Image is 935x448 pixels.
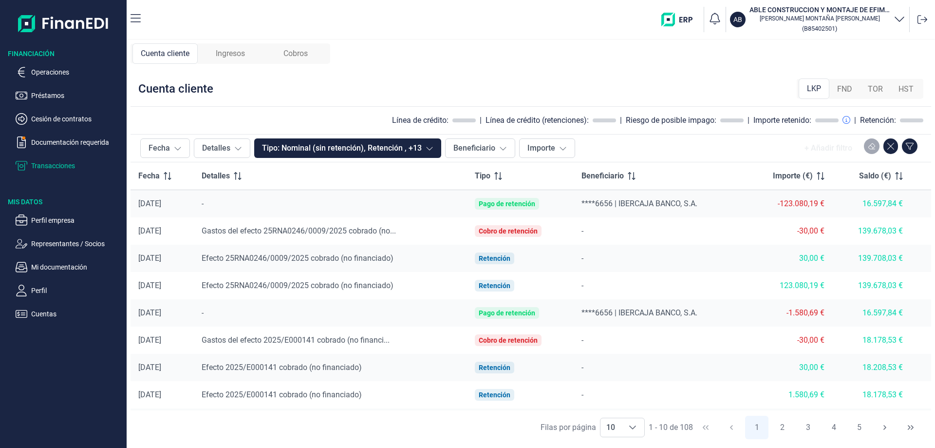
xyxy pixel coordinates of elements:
[480,115,482,126] div: |
[138,199,186,209] div: [DATE]
[138,170,160,182] span: Fecha
[283,48,308,59] span: Cobros
[479,227,538,235] div: Cobro de retención
[31,308,123,320] p: Cuentas
[31,261,123,273] p: Mi documentación
[753,116,811,125] div: Importe retenido:
[799,78,829,99] div: LKP
[138,253,186,263] div: [DATE]
[479,282,510,290] div: Retención
[445,138,515,158] button: Beneficiario
[16,160,123,172] button: Transacciones
[31,90,123,101] p: Préstamos
[138,363,186,372] div: [DATE]
[31,160,123,172] p: Transacciones
[749,15,890,22] p: [PERSON_NAME] MONTAÑA [PERSON_NAME]
[198,43,263,64] div: Ingresos
[694,416,717,439] button: First Page
[141,48,189,59] span: Cuenta cliente
[138,390,186,400] div: [DATE]
[132,43,198,64] div: Cuenta cliente
[138,335,186,345] div: [DATE]
[837,83,852,95] span: FND
[840,390,903,400] div: 18.178,53 €
[748,115,749,126] div: |
[202,253,393,263] span: Efecto 25RNA0246/0009/2025 cobrado (no financiado)
[840,335,903,345] div: 18.178,53 €
[479,309,535,317] div: Pago de retención
[581,363,583,372] span: -
[753,253,824,263] div: 30,00 €
[600,418,621,437] span: 10
[661,13,700,26] img: erp
[392,116,449,125] div: Línea de crédito:
[753,390,824,400] div: 1.580,69 €
[860,116,896,125] div: Retención:
[216,48,245,59] span: Ingresos
[202,363,362,372] span: Efecto 2025/E000141 cobrado (no financiado)
[840,253,903,263] div: 139.708,03 €
[16,90,123,101] button: Préstamos
[796,416,820,439] button: Page 3
[486,116,589,125] div: Línea de crédito (retenciones):
[802,25,837,32] small: Copiar cif
[898,83,914,95] span: HST
[620,115,622,126] div: |
[822,416,845,439] button: Page 4
[140,138,190,158] button: Fecha
[202,281,393,290] span: Efecto 25RNA0246/0009/2025 cobrado (no financiado)
[733,15,742,24] p: AB
[16,136,123,148] button: Documentación requerida
[31,66,123,78] p: Operaciones
[18,8,109,39] img: Logo de aplicación
[891,79,921,99] div: HST
[138,81,213,97] div: Cuenta cliente
[31,238,123,250] p: Representantes / Socios
[254,138,441,158] button: Tipo: Nominal (sin retención), Retención , +13
[854,115,856,126] div: |
[581,335,583,345] span: -
[753,308,824,318] div: -1.580,69 €
[840,226,903,236] div: 139.678,03 €
[16,238,123,250] button: Representantes / Socios
[753,226,824,236] div: -30,00 €
[840,363,903,372] div: 18.208,53 €
[475,170,490,182] span: Tipo
[138,281,186,291] div: [DATE]
[840,308,903,318] div: 16.597,84 €
[873,416,897,439] button: Next Page
[202,335,390,345] span: Gastos del efecto 2025/E000141 cobrado (no financi...
[479,254,510,262] div: Retención
[479,391,510,399] div: Retención
[749,5,890,15] h3: ABLE CONSTRUCCION Y MONTAJE DE EFIMEROS SL
[840,199,903,209] div: 16.597,84 €
[31,214,123,226] p: Perfil empresa
[581,308,697,317] span: ****6656 | IBERCAJA BANCO, S.A.
[138,226,186,236] div: [DATE]
[202,170,230,182] span: Detalles
[31,113,123,125] p: Cesión de contratos
[899,416,922,439] button: Last Page
[479,336,538,344] div: Cobro de retención
[16,113,123,125] button: Cesión de contratos
[202,308,204,317] span: -
[479,364,510,371] div: Retención
[771,416,794,439] button: Page 2
[581,170,624,182] span: Beneficiario
[829,79,860,99] div: FND
[16,308,123,320] button: Cuentas
[479,200,535,208] div: Pago de retención
[753,363,824,372] div: 30,00 €
[581,281,583,290] span: -
[860,79,891,99] div: TOR
[840,281,903,291] div: 139.678,03 €
[519,138,575,158] button: Importe
[16,261,123,273] button: Mi documentación
[581,390,583,399] span: -
[31,136,123,148] p: Documentación requerida
[730,5,905,34] button: ABABLE CONSTRUCCION Y MONTAJE DE EFIMEROS SL[PERSON_NAME] MONTAÑA [PERSON_NAME](B85402501)
[621,418,644,437] div: Choose
[581,253,583,263] span: -
[16,285,123,296] button: Perfil
[626,116,716,125] div: Riesgo de posible impago:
